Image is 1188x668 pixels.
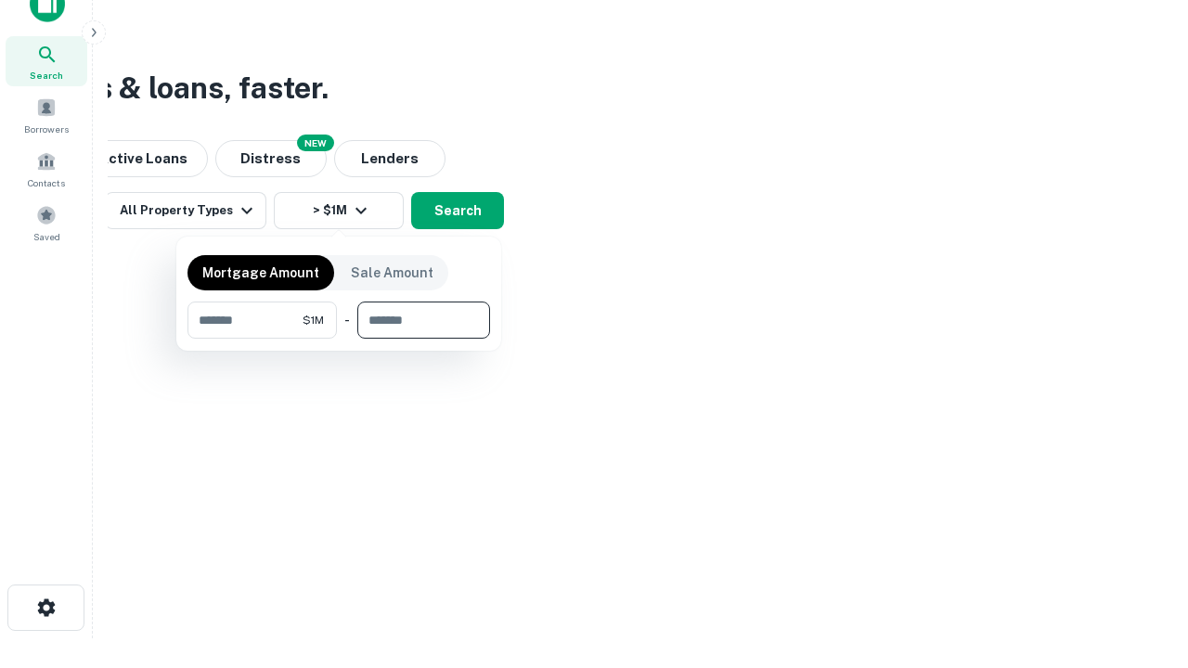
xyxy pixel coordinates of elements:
[202,263,319,283] p: Mortgage Amount
[1095,520,1188,609] iframe: Chat Widget
[351,263,433,283] p: Sale Amount
[303,312,324,328] span: $1M
[344,302,350,339] div: -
